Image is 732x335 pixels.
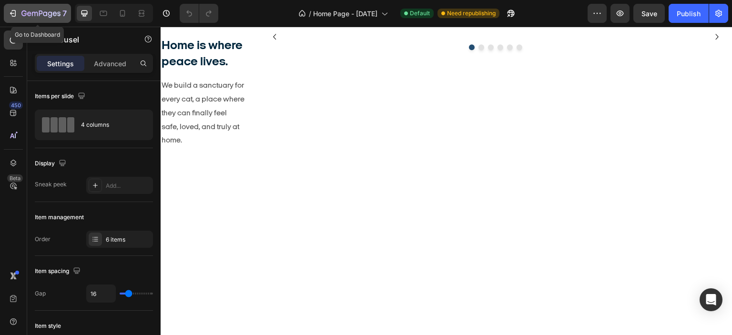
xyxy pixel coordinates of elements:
[7,174,23,182] div: Beta
[309,9,311,19] span: /
[633,4,665,23] button: Save
[35,180,67,189] div: Sneak peek
[47,59,74,69] p: Settings
[35,235,51,244] div: Order
[46,34,127,45] p: Carousel
[35,265,82,278] div: Item spacing
[81,114,139,136] div: 4 columns
[641,10,657,18] span: Save
[677,9,701,19] div: Publish
[161,27,732,335] iframe: Design area
[9,102,23,109] div: 450
[35,157,68,170] div: Display
[669,4,709,23] button: Publish
[62,8,67,19] p: 7
[35,289,46,298] div: Gap
[410,9,430,18] span: Default
[35,213,84,222] div: Item management
[700,288,722,311] div: Open Intercom Messenger
[94,59,126,69] p: Advanced
[106,235,151,244] div: 6 items
[447,9,496,18] span: Need republishing
[4,4,71,23] button: 7
[313,9,377,19] span: Home Page - [DATE]
[35,90,87,103] div: Items per slide
[87,285,115,302] input: Auto
[35,322,61,330] div: Item style
[106,182,151,190] div: Add...
[180,4,218,23] div: Undo/Redo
